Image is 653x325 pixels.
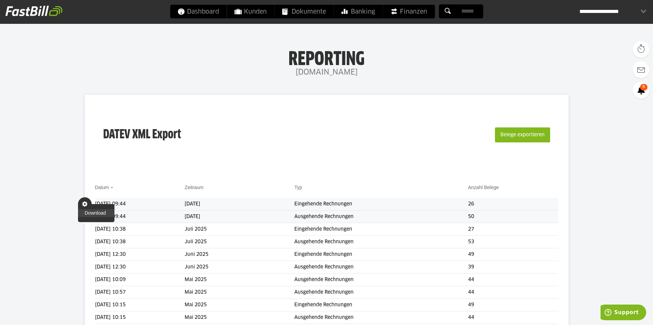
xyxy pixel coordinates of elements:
[294,261,468,274] td: Ausgehende Rechnungen
[95,248,185,261] td: [DATE] 12:30
[185,274,294,286] td: Mai 2025
[95,211,185,223] td: [DATE] 09:44
[185,236,294,248] td: Juli 2025
[95,299,185,311] td: [DATE] 10:15
[185,261,294,274] td: Juni 2025
[95,223,185,236] td: [DATE] 10:38
[468,198,558,211] td: 26
[177,5,219,18] span: Dashboard
[185,299,294,311] td: Mai 2025
[170,5,227,18] a: Dashboard
[468,236,558,248] td: 53
[468,211,558,223] td: 50
[640,84,648,91] span: 6
[468,185,499,190] a: Anzahl Belege
[468,248,558,261] td: 49
[110,187,115,188] img: sort_desc.gif
[294,274,468,286] td: Ausgehende Rechnungen
[468,274,558,286] td: 44
[495,127,550,142] button: Belege exportieren
[95,261,185,274] td: [DATE] 12:30
[234,5,267,18] span: Kunden
[294,299,468,311] td: Eingehende Rechnungen
[294,198,468,211] td: Eingehende Rechnungen
[103,113,181,157] h3: DATEV XML Export
[468,299,558,311] td: 49
[185,311,294,324] td: Mai 2025
[95,286,185,299] td: [DATE] 10:57
[468,223,558,236] td: 27
[601,305,646,322] iframe: Öffnet ein Widget, in dem Sie weitere Informationen finden
[185,211,294,223] td: [DATE]
[468,311,558,324] td: 44
[294,286,468,299] td: Ausgehende Rechnungen
[282,5,326,18] span: Dokumente
[95,236,185,248] td: [DATE] 10:38
[185,286,294,299] td: Mai 2025
[185,248,294,261] td: Juni 2025
[468,286,558,299] td: 44
[294,211,468,223] td: Ausgehende Rechnungen
[95,274,185,286] td: [DATE] 10:09
[294,223,468,236] td: Eingehende Rechnungen
[5,5,62,16] img: fastbill_logo_white.png
[227,5,274,18] a: Kunden
[468,261,558,274] td: 39
[294,311,468,324] td: Ausgehende Rechnungen
[185,185,203,190] a: Zeitraum
[95,198,185,211] td: [DATE] 09:44
[68,48,585,66] h1: Reporting
[95,311,185,324] td: [DATE] 10:15
[185,223,294,236] td: Juli 2025
[95,185,109,190] a: Datum
[294,236,468,248] td: Ausgehende Rechnungen
[390,5,427,18] span: Finanzen
[275,5,333,18] a: Dokumente
[78,209,114,217] a: Download
[633,82,650,99] a: 6
[383,5,435,18] a: Finanzen
[294,185,302,190] a: Typ
[185,198,294,211] td: [DATE]
[334,5,383,18] a: Banking
[341,5,375,18] span: Banking
[294,248,468,261] td: Eingehende Rechnungen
